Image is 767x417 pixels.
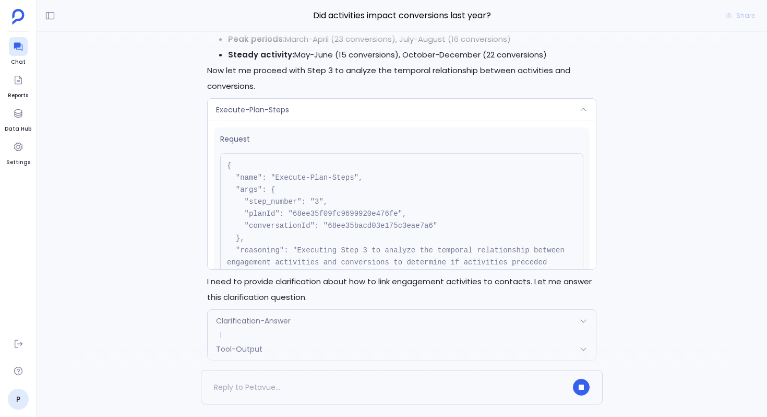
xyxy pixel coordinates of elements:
img: petavue logo [12,9,25,25]
span: Clarification-Answer [216,316,291,326]
a: Chat [9,37,28,66]
span: Reports [8,91,28,100]
span: Settings [6,158,30,167]
a: Reports [8,71,28,100]
span: Did activities impact conversions last year? [201,9,603,22]
span: Tool-Output [216,344,262,354]
a: Settings [6,137,30,167]
pre: { "name": "Execute-Plan-Steps", "args": { "step_number": "3", "planId": "68ee35f09fc9699920e476fe... [220,153,583,299]
p: Now let me proceed with Step 3 to analyze the temporal relationship between activities and conver... [207,63,596,94]
span: Chat [9,58,28,66]
span: Data Hub [5,125,31,133]
a: P [8,389,29,410]
p: I need to provide clarification about how to link engagement activities to contacts. Let me answe... [207,274,596,305]
span: Request [220,134,583,145]
li: May-June (15 conversions), October-December (22 conversions) [228,47,596,63]
strong: Steady activity: [228,49,294,60]
a: Data Hub [5,104,31,133]
span: Execute-Plan-Steps [216,105,289,115]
